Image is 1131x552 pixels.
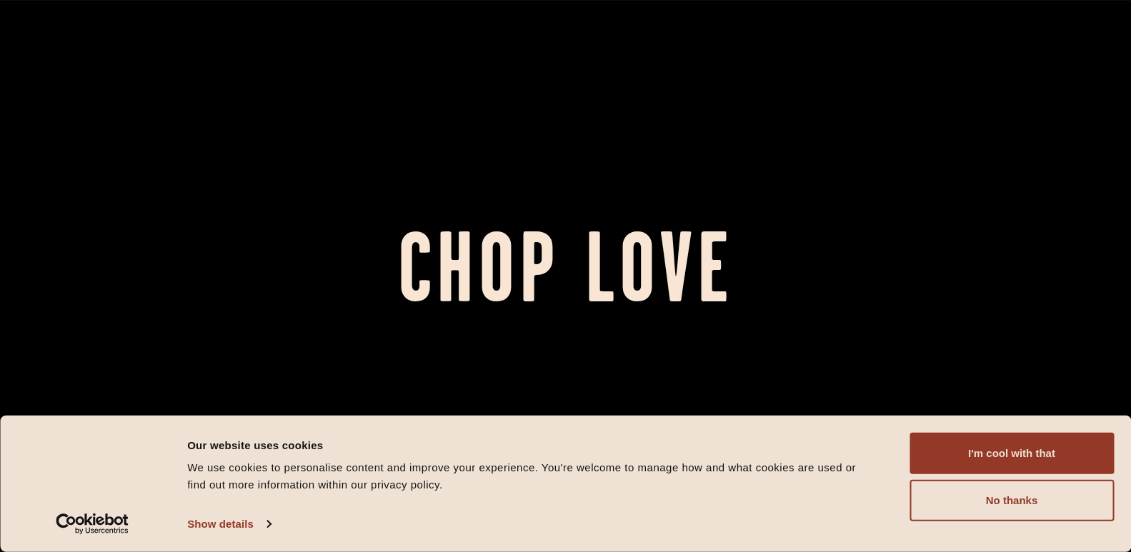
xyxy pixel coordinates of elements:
a: Usercentrics Cookiebot - opens in a new window [30,513,155,535]
a: Show details [187,513,270,535]
div: Our website uses cookies [187,436,877,453]
button: No thanks [910,480,1114,521]
button: I'm cool with that [910,433,1114,474]
div: We use cookies to personalise content and improve your experience. You're welcome to manage how a... [187,459,877,493]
